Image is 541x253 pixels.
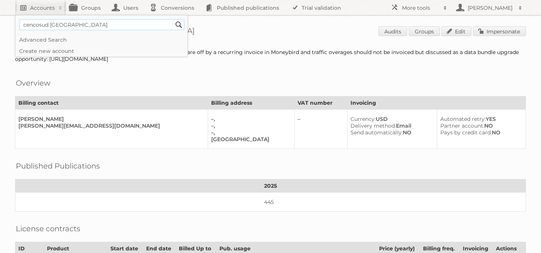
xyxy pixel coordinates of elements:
a: Audits [378,26,407,36]
span: Automated retry: [440,116,486,122]
h1: Account 89226: Cencosud [GEOGRAPHIC_DATA] [15,26,526,38]
th: VAT number [295,96,347,110]
div: NO [440,122,520,129]
div: –, [211,129,288,136]
th: Billing address [208,96,295,110]
a: Groups [409,26,440,36]
h2: Published Publications [16,160,100,172]
span: Partner account: [440,122,484,129]
div: YES [440,116,520,122]
span: Delivery method: [351,122,396,129]
div: NO [351,129,431,136]
th: 2025 [15,179,526,193]
h2: License contracts [16,223,80,234]
h2: Overview [16,77,50,89]
div: Email [351,122,431,129]
a: Impersonate [473,26,526,36]
th: Billing contact [15,96,208,110]
span: Currency: [351,116,376,122]
td: 445 [15,193,526,212]
h2: More tools [402,4,440,12]
div: NO [440,129,520,136]
div: USD [351,116,431,122]
div: [PERSON_NAME][EMAIL_ADDRESS][DOMAIN_NAME] [18,122,202,129]
input: Search [173,19,184,30]
td: – [295,110,347,149]
h2: [PERSON_NAME] [466,4,515,12]
span: Send automatically: [351,129,403,136]
div: –, [211,116,288,122]
th: Invoicing [347,96,526,110]
a: Edit [441,26,471,36]
div: [GEOGRAPHIC_DATA] [211,136,288,143]
div: [PERSON_NAME] [18,116,202,122]
h2: Accounts [30,4,55,12]
div: –, [211,122,288,129]
span: Pays by credit card: [440,129,492,136]
a: Advanced Search [15,34,187,45]
div: [Contract 112755] Auto-billing is disabled because billing is taken care off by a recurring invoi... [15,49,526,62]
a: Create new account [15,45,187,57]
